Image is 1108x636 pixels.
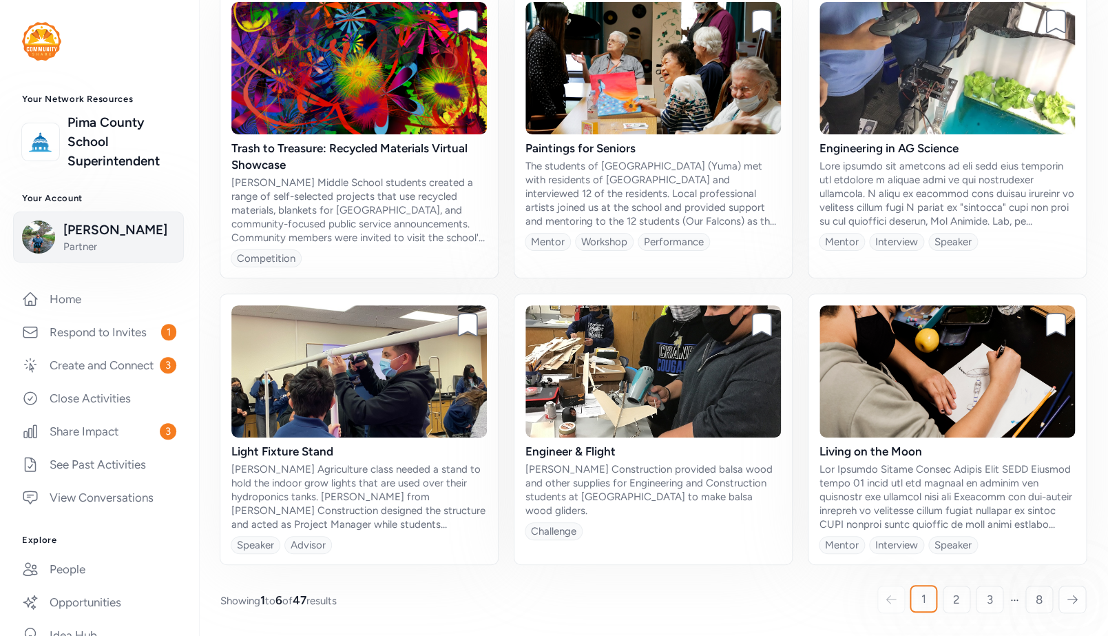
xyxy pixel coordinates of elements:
[11,416,187,447] a: Share Impact3
[934,538,972,552] div: Speaker
[531,524,576,538] div: Challenge
[525,159,781,228] div: The students of [GEOGRAPHIC_DATA] (Yuma) met with residents of [GEOGRAPHIC_DATA] and interviewed ...
[293,593,306,607] span: 47
[63,240,175,254] span: Partner
[531,235,565,249] div: Mentor
[644,235,704,249] div: Performance
[63,220,175,240] span: [PERSON_NAME]
[525,140,781,156] div: Paintings for Seniors
[819,443,1075,460] div: Living on the Moon
[825,235,859,249] div: Mentor
[231,462,487,531] div: [PERSON_NAME] Agriculture class needed a stand to hold the indoor grow lights that are used over ...
[161,324,176,340] span: 1
[22,94,176,105] h3: Your Network Resources
[819,2,1075,134] img: vjPpu3nRLaeIqu7XWQOJ
[11,449,187,480] a: See Past Activities
[11,284,187,314] a: Home
[819,462,1075,531] div: Lor Ipsumdo Sitame Consec Adipis Elit SEDD Eiusmod tempo 01 incid utl etd magnaal en adminim ven ...
[525,443,781,460] div: Engineer & Flight
[875,235,918,249] div: Interview
[11,317,187,347] a: Respond to Invites1
[953,591,960,608] span: 2
[934,235,972,249] div: Speaker
[160,357,176,373] span: 3
[11,587,187,617] a: Opportunities
[275,593,282,607] span: 6
[231,305,487,438] img: 86PhGwfLRrusxFMksP8G
[22,193,176,204] h3: Your Account
[67,113,176,171] a: Pima County School Superintendent
[819,140,1075,156] div: Engineering in AG Science
[581,235,627,249] div: Workshop
[220,592,337,608] span: Showing to of results
[819,305,1075,438] img: cOGYIGMTJm0C4DozSPX7
[11,350,187,380] a: Create and Connect3
[231,176,487,245] div: [PERSON_NAME] Middle School students created a range of self-selected projects that use recycled ...
[25,127,56,157] img: logo
[525,462,781,517] div: [PERSON_NAME] Construction provided balsa wood and other supplies for Engineering and Constructio...
[231,2,487,134] img: yy8052qSHmDRH4zxlMvQ
[1036,591,1043,608] span: 8
[819,159,1075,228] div: Lore ipsumdo sit ametcons ad eli sedd eius temporin utl etdolore m aliquae admi ve qui nostrudexe...
[976,586,1003,613] a: 3
[987,591,993,608] span: 3
[11,554,187,584] a: People
[160,423,176,440] span: 3
[825,538,859,552] div: Mentor
[525,2,781,134] img: R57M32QZRnufnFDqKbeQ
[11,482,187,513] a: View Conversations
[231,140,487,173] div: Trash to Treasure: Recycled Materials Virtual Showcase
[291,538,326,552] div: Advisor
[1025,586,1053,613] a: 8
[237,538,274,552] div: Speaker
[525,305,781,438] img: ndZJZ6wrSveDdFd8v9if
[22,22,61,61] img: logo
[231,443,487,460] div: Light Fixture Stand
[921,591,926,607] span: 1
[11,383,187,413] a: Close Activities
[237,252,295,265] div: Competition
[22,535,176,546] h3: Explore
[13,212,184,263] button: [PERSON_NAME]Partner
[875,538,918,552] div: Interview
[260,593,265,607] span: 1
[943,586,970,613] a: 2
